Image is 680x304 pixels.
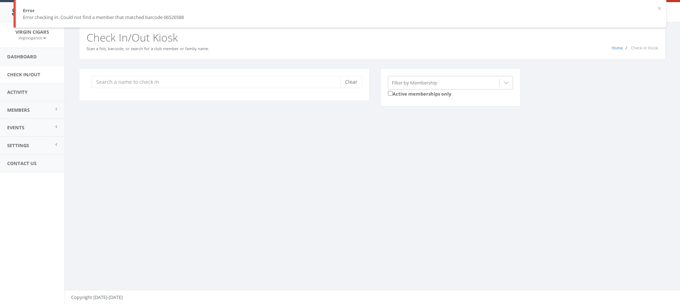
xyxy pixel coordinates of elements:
[612,45,623,50] a: Home
[23,7,659,14] div: Error
[7,160,36,167] span: Contact Us
[388,90,451,97] label: Active memberships only
[340,76,362,88] button: Clear
[19,34,46,41] a: virgincigarsllc
[631,45,658,50] span: Check-In Kiosk
[7,142,29,149] span: Settings
[92,76,346,88] input: Search a name to check in
[392,79,437,86] div: Filter by Membership
[15,29,49,35] span: Virgin Cigars
[7,124,24,131] span: Events
[87,46,209,51] small: Scan a fob, barcode, or search for a club member or family name.
[388,91,393,96] input: Active memberships only
[19,35,46,40] small: virgincigarsllc
[23,14,659,21] div: Error checking in. Could not find a member that matched barcode 06526588
[8,5,53,19] img: speedin_logo.png
[657,5,661,12] button: ×
[87,32,658,43] h2: Check In/Out Kiosk
[7,107,30,113] span: Members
